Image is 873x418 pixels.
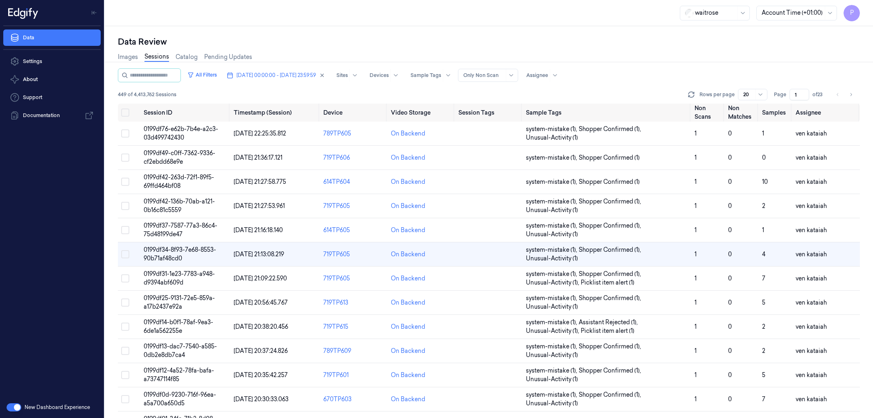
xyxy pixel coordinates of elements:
div: 719TP605 [323,202,384,210]
span: system-mistake (1) , [526,366,579,375]
button: Select row [121,202,129,210]
span: 4 [762,251,765,258]
span: 0199df76-e62b-7b4e-a2c3-03d499742430 [144,125,218,141]
span: 1 [695,202,697,210]
span: Shopper Confirmed (1) , [579,246,643,254]
button: All Filters [184,68,220,81]
span: system-mistake (1) , [526,246,579,254]
span: system-mistake (1) , [526,125,579,133]
span: 10 [762,178,768,185]
span: 0 [728,395,732,403]
th: Session Tags [455,104,523,122]
span: 1 [762,130,764,137]
button: Select row [121,226,129,234]
button: Select row [121,371,129,379]
button: Select row [121,154,129,162]
span: Unusual-Activity (1) [526,351,578,359]
div: 789TP605 [323,129,384,138]
span: 0 [728,323,732,330]
button: Select row [121,178,129,186]
span: ven kataiah [796,154,827,161]
span: 0 [728,275,732,282]
span: Unusual-Activity (1) [526,133,578,142]
span: ven kataiah [796,299,827,306]
span: Shopper Confirmed (1) [579,178,640,186]
div: On Backend [391,395,425,404]
span: Shopper Confirmed (1) [579,154,640,162]
span: ven kataiah [796,178,827,185]
span: 5 [762,371,765,379]
span: 1 [695,130,697,137]
span: 0199df31-1e23-7783-a948-d9394abf609d [144,270,215,286]
span: Shopper Confirmed (1) , [579,342,643,351]
span: Shopper Confirmed (1) , [579,221,643,230]
span: 0199df13-dac7-7540-a585-0db2e8db7ca4 [144,343,217,359]
span: 1 [695,178,697,185]
div: 719TP615 [323,323,384,331]
span: system-mistake (1) , [526,197,579,206]
div: 719TP605 [323,274,384,283]
a: Settings [3,53,101,70]
div: On Backend [391,323,425,331]
a: Support [3,89,101,106]
span: [DATE] 20:38:20.456 [234,323,288,330]
a: Catalog [176,53,198,61]
span: 2 [762,347,765,355]
span: [DATE] 22:25:35.812 [234,130,286,137]
span: Shopper Confirmed (1) , [579,197,643,206]
span: 0199df34-8f93-7e68-8553-90b71af48cd0 [144,246,216,262]
span: [DATE] 20:37:24.826 [234,347,288,355]
button: Select row [121,274,129,282]
div: Data Review [118,36,860,47]
button: Select row [121,250,129,258]
span: 0 [728,154,732,161]
span: system-mistake (1) , [526,178,579,186]
span: 1 [695,275,697,282]
span: 0 [728,299,732,306]
p: Rows per page [699,91,735,98]
span: Page [774,91,786,98]
div: On Backend [391,371,425,380]
div: On Backend [391,274,425,283]
button: P [844,5,860,21]
span: 0199df25-9131-72e5-859a-a17b2437e92a [144,294,215,310]
span: 1 [762,226,764,234]
span: system-mistake (1) , [526,294,579,303]
div: 614TP605 [323,226,384,235]
button: Select row [121,395,129,403]
span: Picklist item alert (1) [581,278,634,287]
th: Sample Tags [523,104,691,122]
th: Assignee [792,104,860,122]
span: Unusual-Activity (1) , [526,278,581,287]
span: system-mistake (1) , [526,318,579,327]
span: ven kataiah [796,323,827,330]
span: ven kataiah [796,226,827,234]
span: 449 of 4,413,762 Sessions [118,91,176,98]
div: On Backend [391,226,425,235]
span: 0199df42-263d-72f1-89f5-69ffd464bf08 [144,174,214,190]
span: ven kataiah [796,251,827,258]
span: 7 [762,275,765,282]
span: 0199df12-4a52-78fa-bafa-a73747114f85 [144,367,214,383]
span: Unusual-Activity (1) [526,254,578,263]
span: system-mistake (1) , [526,154,579,162]
th: Device [320,104,388,122]
div: On Backend [391,202,425,210]
span: system-mistake (1) , [526,342,579,351]
span: [DATE] 21:27:58.775 [234,178,286,185]
span: 0 [728,130,732,137]
button: Select row [121,323,129,331]
span: Shopper Confirmed (1) , [579,294,643,303]
a: Documentation [3,107,101,124]
div: 670TP603 [323,395,384,404]
span: Unusual-Activity (1) [526,303,578,311]
span: 5 [762,299,765,306]
span: Shopper Confirmed (1) , [579,125,643,133]
span: [DATE] 21:13:08.219 [234,251,284,258]
span: Unusual-Activity (1) , [526,327,581,335]
span: Shopper Confirmed (1) , [579,270,643,278]
th: Session ID [140,104,230,122]
span: [DATE] 20:56:45.767 [234,299,288,306]
th: Samples [759,104,792,122]
span: Unusual-Activity (1) [526,375,578,384]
